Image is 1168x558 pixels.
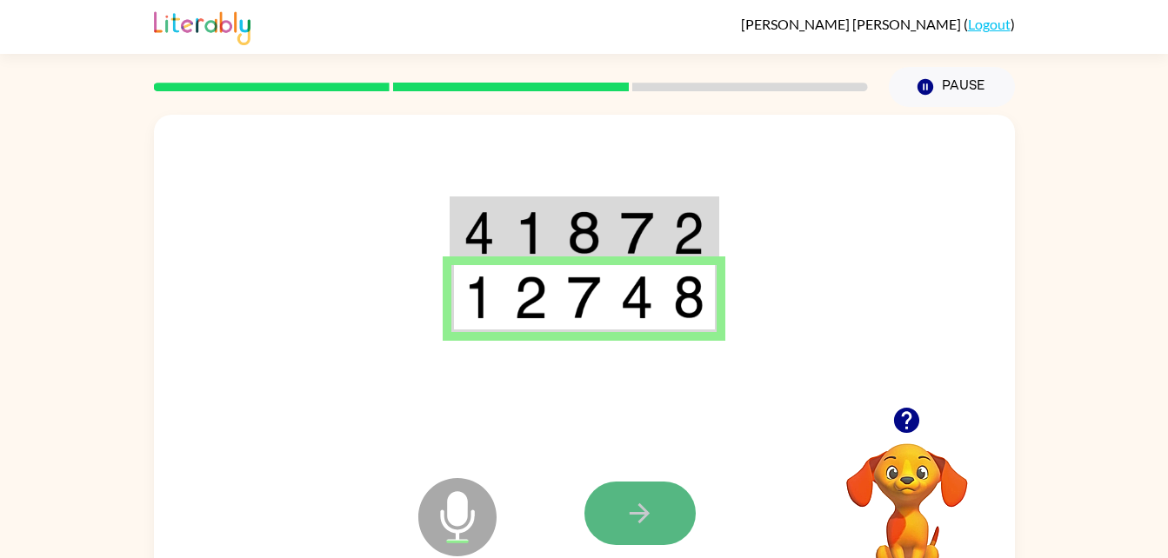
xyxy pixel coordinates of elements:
span: [PERSON_NAME] [PERSON_NAME] [741,16,964,32]
img: 1 [464,276,495,319]
img: Literably [154,7,250,45]
div: ( ) [741,16,1015,32]
img: 4 [620,276,653,319]
button: Pause [889,67,1015,107]
img: 4 [464,211,495,255]
img: 1 [514,211,547,255]
img: 8 [673,276,704,319]
img: 8 [567,211,600,255]
img: 2 [673,211,704,255]
a: Logout [968,16,1011,32]
img: 2 [514,276,547,319]
img: 7 [620,211,653,255]
img: 7 [567,276,600,319]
